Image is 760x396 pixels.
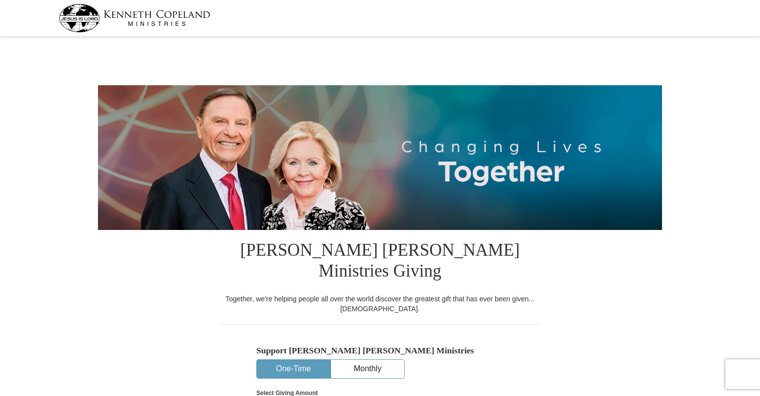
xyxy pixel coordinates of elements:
[331,360,404,378] button: Monthly
[219,230,541,294] h1: [PERSON_NAME] [PERSON_NAME] Ministries Giving
[257,360,330,378] button: One-Time
[219,294,541,314] div: Together, we're helping people all over the world discover the greatest gift that has ever been g...
[256,345,504,356] h5: Support [PERSON_NAME] [PERSON_NAME] Ministries
[59,4,210,32] img: kcm-header-logo.svg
